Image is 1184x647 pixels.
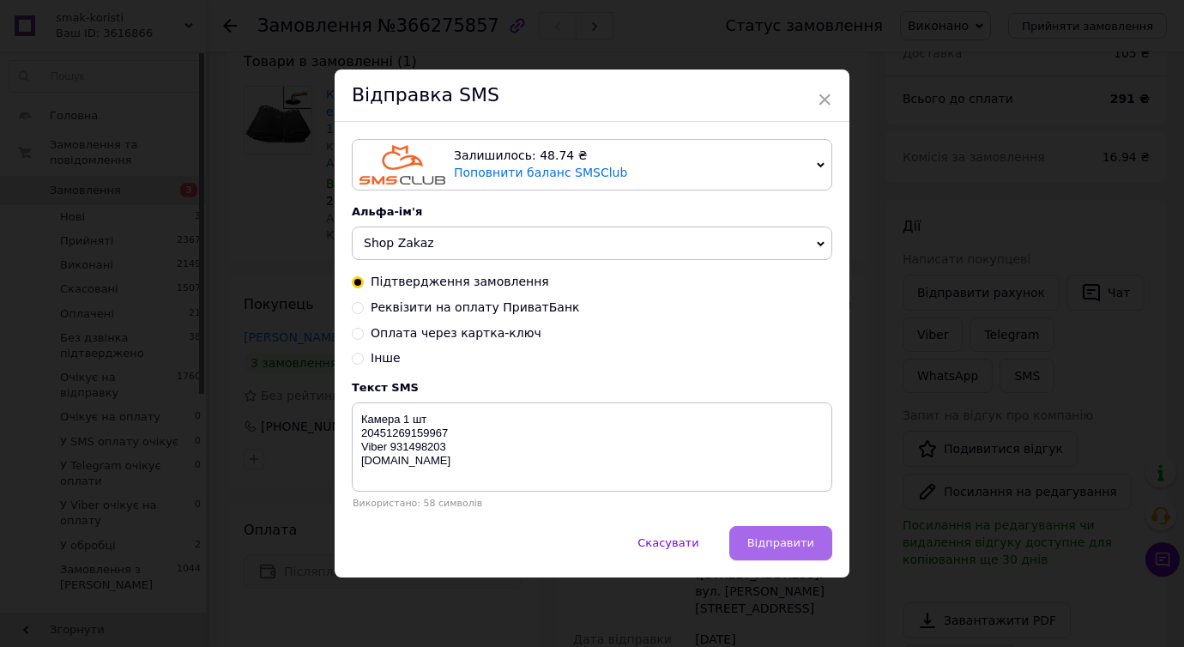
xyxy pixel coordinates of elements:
span: Оплата через картка-ключ [371,326,541,340]
span: Скасувати [637,536,698,549]
span: Альфа-ім'я [352,205,422,218]
div: Використано: 58 символів [352,498,832,509]
div: Текст SMS [352,381,832,394]
textarea: Камера 1 шт 20451269159967 Viber 931498203 [DOMAIN_NAME] [352,402,832,492]
span: Реквізити на оплату ПриватБанк [371,300,580,314]
span: × [817,85,832,114]
span: Інше [371,351,401,365]
button: Скасувати [619,526,716,560]
span: Відправити [747,536,814,549]
span: Підтвердження замовлення [371,275,549,288]
span: Shop Zakaz [364,236,434,250]
button: Відправити [729,526,832,560]
div: Відправка SMS [335,70,849,122]
div: Залишилось: 48.74 ₴ [454,148,810,165]
a: Поповнити баланс SMSClub [454,166,627,179]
